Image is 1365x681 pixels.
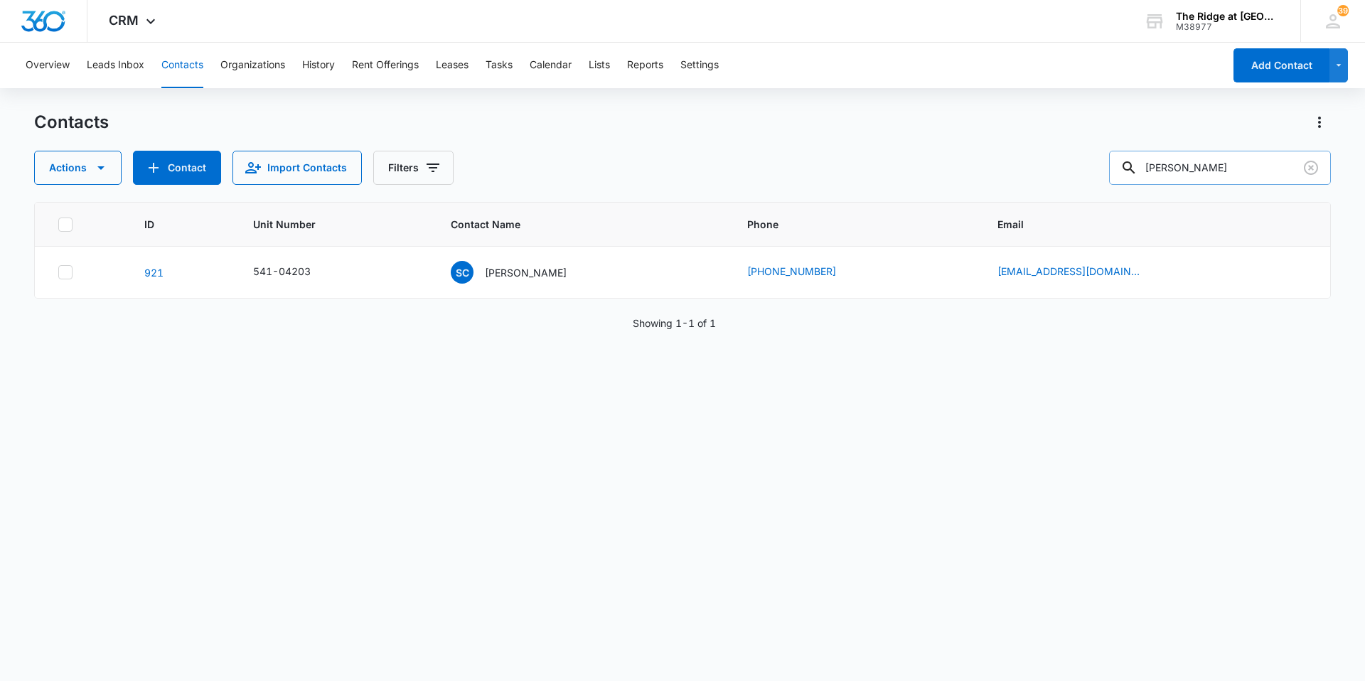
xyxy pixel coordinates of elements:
h1: Contacts [34,112,109,133]
button: Lists [589,43,610,88]
a: [PHONE_NUMBER] [747,264,836,279]
input: Search Contacts [1109,151,1331,185]
div: Email - sonyahcundall@yahoo.com - Select to Edit Field [997,264,1165,281]
button: Overview [26,43,70,88]
p: [PERSON_NAME] [485,265,567,280]
button: Import Contacts [232,151,362,185]
button: Actions [34,151,122,185]
button: Leases [436,43,469,88]
button: Add Contact [133,151,221,185]
span: ID [144,217,198,232]
div: Contact Name - Sonya Cundall - Select to Edit Field [451,261,592,284]
span: Contact Name [451,217,692,232]
button: Clear [1300,156,1322,179]
div: account id [1176,22,1280,32]
span: Unit Number [253,217,417,232]
button: History [302,43,335,88]
div: account name [1176,11,1280,22]
button: Rent Offerings [352,43,419,88]
button: Calendar [530,43,572,88]
button: Filters [373,151,454,185]
span: Phone [747,217,943,232]
a: [EMAIL_ADDRESS][DOMAIN_NAME] [997,264,1140,279]
span: Email [997,217,1287,232]
span: 39 [1337,5,1349,16]
button: Contacts [161,43,203,88]
p: Showing 1-1 of 1 [633,316,716,331]
div: Phone - (720) 470-1660 - Select to Edit Field [747,264,862,281]
span: SC [451,261,473,284]
button: Add Contact [1233,48,1329,82]
button: Actions [1308,111,1331,134]
button: Organizations [220,43,285,88]
button: Settings [680,43,719,88]
a: Navigate to contact details page for Sonya Cundall [144,267,164,279]
div: notifications count [1337,5,1349,16]
span: CRM [109,13,139,28]
button: Reports [627,43,663,88]
div: Unit Number - 541-04203 - Select to Edit Field [253,264,336,281]
div: 541-04203 [253,264,311,279]
button: Tasks [486,43,513,88]
button: Leads Inbox [87,43,144,88]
